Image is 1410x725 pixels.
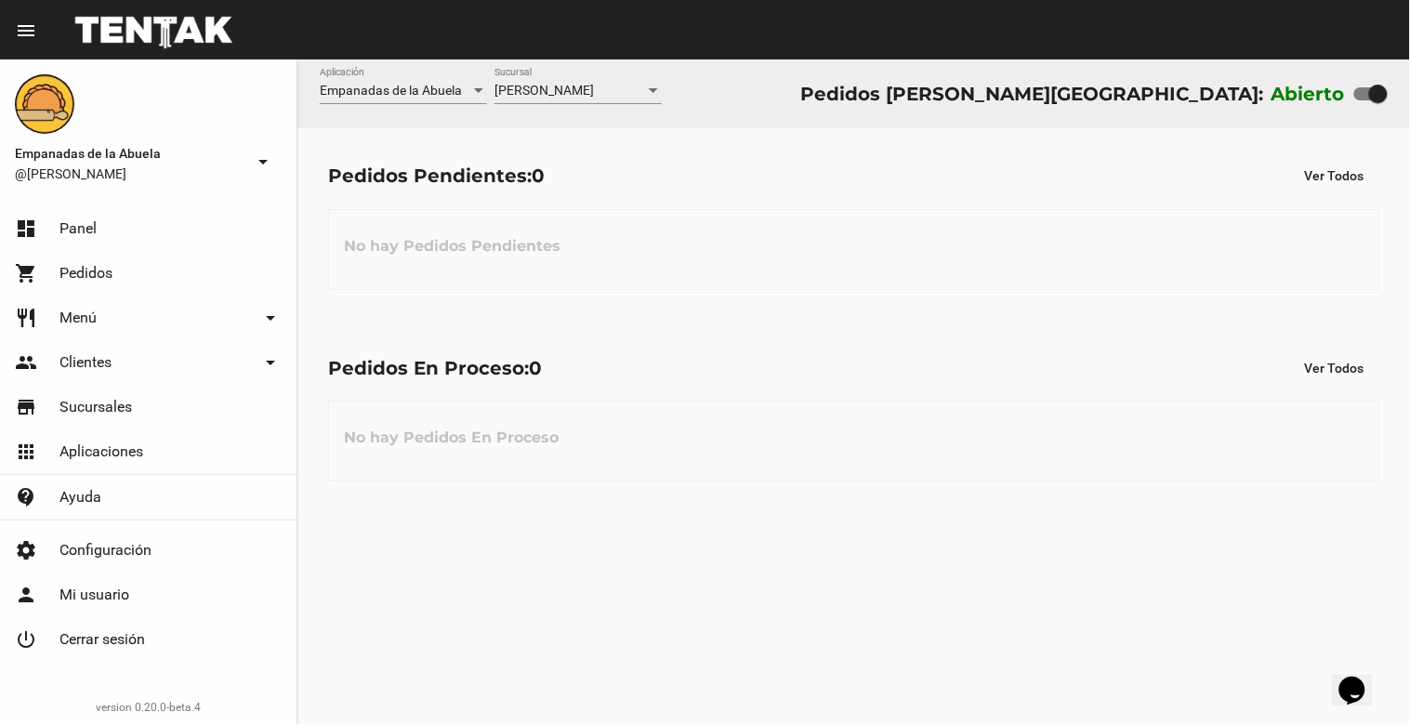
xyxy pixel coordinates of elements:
[15,165,244,183] span: @[PERSON_NAME]
[259,307,282,329] mat-icon: arrow_drop_down
[59,541,152,560] span: Configuración
[259,351,282,374] mat-icon: arrow_drop_down
[328,161,545,191] div: Pedidos Pendientes:
[59,488,101,507] span: Ayuda
[15,628,37,651] mat-icon: power_settings_new
[800,79,1263,109] div: Pedidos [PERSON_NAME][GEOGRAPHIC_DATA]:
[59,264,112,283] span: Pedidos
[15,262,37,284] mat-icon: shopping_cart
[15,74,74,134] img: f0136945-ed32-4f7c-91e3-a375bc4bb2c5.png
[59,398,132,416] span: Sucursales
[15,217,37,240] mat-icon: dashboard
[1305,361,1364,376] span: Ver Todos
[59,353,112,372] span: Clientes
[59,630,145,649] span: Cerrar sesión
[15,441,37,463] mat-icon: apps
[15,486,37,508] mat-icon: contact_support
[15,20,37,42] mat-icon: menu
[252,151,274,173] mat-icon: arrow_drop_down
[15,698,282,717] div: version 0.20.0-beta.4
[15,584,37,606] mat-icon: person
[494,83,594,98] span: [PERSON_NAME]
[1272,79,1346,109] label: Abierto
[15,142,244,165] span: Empanadas de la Abuela
[59,442,143,461] span: Aplicaciones
[328,353,542,383] div: Pedidos En Proceso:
[1305,168,1364,183] span: Ver Todos
[529,357,542,379] span: 0
[329,218,575,274] h3: No hay Pedidos Pendientes
[15,396,37,418] mat-icon: store
[329,410,573,466] h3: No hay Pedidos En Proceso
[59,309,97,327] span: Menú
[532,165,545,187] span: 0
[59,219,97,238] span: Panel
[15,307,37,329] mat-icon: restaurant
[15,351,37,374] mat-icon: people
[1332,651,1391,706] iframe: chat widget
[15,539,37,561] mat-icon: settings
[1290,159,1379,192] button: Ver Todos
[1290,351,1379,385] button: Ver Todos
[320,83,462,98] span: Empanadas de la Abuela
[59,586,129,604] span: Mi usuario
